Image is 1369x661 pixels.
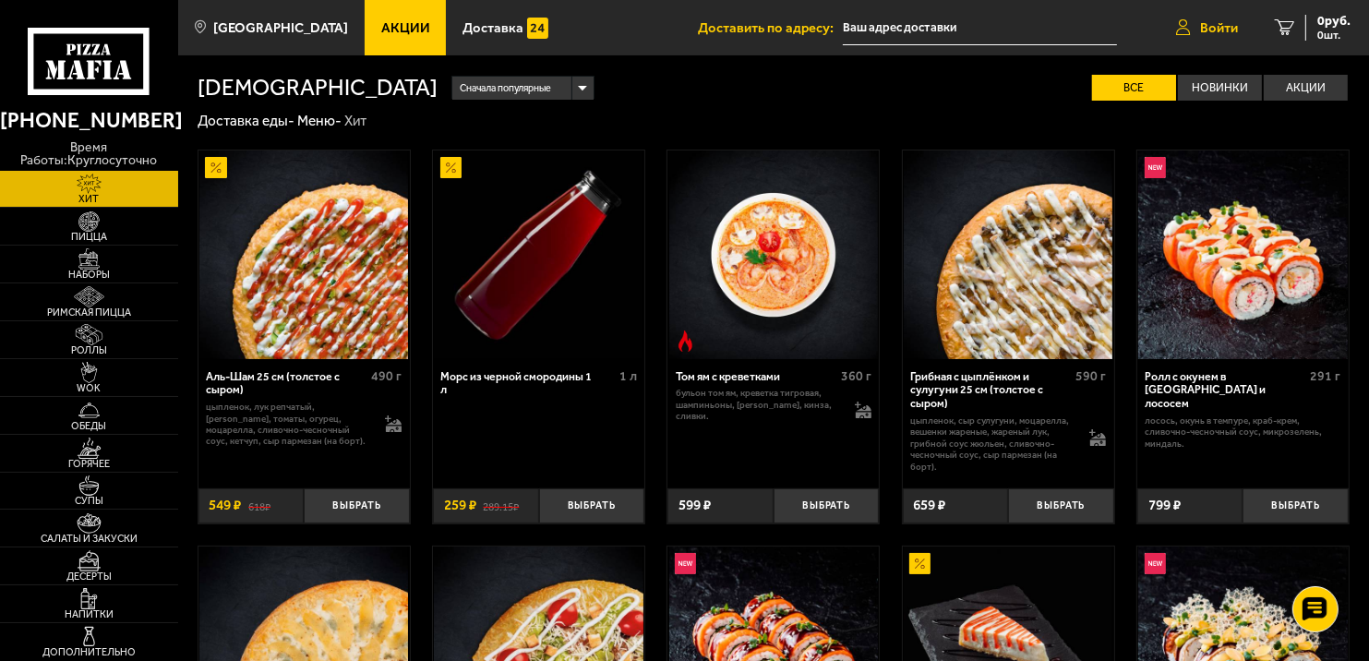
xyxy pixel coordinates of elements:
span: 599 ₽ [678,499,711,512]
a: АкционныйМорс из черной смородины 1 л [433,150,644,359]
span: Доставить по адресу: [698,21,843,35]
span: Сначала популярные [460,75,551,102]
img: Новинка [1145,157,1166,178]
span: Войти [1200,21,1238,35]
label: Все [1092,75,1176,101]
span: 549 ₽ [209,499,241,512]
button: Выбрать [1243,488,1349,523]
p: цыпленок, сыр сулугуни, моцарелла, вешенки жареные, жареный лук, грибной соус Жюльен, сливочно-че... [910,415,1075,473]
span: 259 ₽ [444,499,476,512]
a: Доставка еды- [198,113,294,129]
span: 0 шт. [1317,30,1351,41]
h1: [DEMOGRAPHIC_DATA] [198,77,438,100]
span: [GEOGRAPHIC_DATA] [213,21,348,35]
span: 490 г [371,368,402,384]
span: 1 л [619,368,637,384]
button: Выбрать [1008,488,1114,523]
div: Ролл с окунем в [GEOGRAPHIC_DATA] и лососем [1145,370,1305,411]
img: Новинка [675,553,696,574]
img: Аль-Шам 25 см (толстое с сыром) [199,150,408,359]
p: лосось, окунь в темпуре, краб-крем, сливочно-чесночный соус, микрозелень, миндаль. [1145,415,1340,450]
img: 15daf4d41897b9f0e9f617042186c801.svg [527,18,548,39]
button: Выбрать [539,488,645,523]
span: 291 г [1311,368,1341,384]
img: Острое блюдо [675,330,696,352]
input: Ваш адрес доставки [843,11,1117,45]
span: 659 ₽ [913,499,945,512]
div: Том ям с креветками [676,370,836,384]
div: Аль-Шам 25 см (толстое с сыром) [206,370,366,398]
a: АкционныйАль-Шам 25 см (толстое с сыром) [198,150,410,359]
img: Морс из черной смородины 1 л [434,150,642,359]
img: Том ям с креветками [669,150,878,359]
img: Ролл с окунем в темпуре и лососем [1138,150,1347,359]
button: Выбрать [774,488,880,523]
img: Новинка [1145,553,1166,574]
span: 799 ₽ [1148,499,1181,512]
label: Акции [1264,75,1348,101]
span: Акции [381,21,430,35]
div: Морс из черной смородины 1 л [440,370,614,398]
a: Острое блюдоТом ям с креветками [667,150,879,359]
img: Грибная с цыплёнком и сулугуни 25 см (толстое с сыром) [904,150,1112,359]
p: цыпленок, лук репчатый, [PERSON_NAME], томаты, огурец, моцарелла, сливочно-чесночный соус, кетчуп... [206,402,371,447]
img: Акционный [909,553,931,574]
a: Меню- [297,113,342,129]
a: Грибная с цыплёнком и сулугуни 25 см (толстое с сыром) [903,150,1114,359]
button: Выбрать [304,488,410,523]
span: 0 руб. [1317,15,1351,28]
a: НовинкаРолл с окунем в темпуре и лососем [1137,150,1349,359]
label: Новинки [1178,75,1262,101]
img: Акционный [205,157,226,178]
s: 289.15 ₽ [483,499,519,512]
span: 360 г [841,368,871,384]
img: Акционный [440,157,462,178]
div: Грибная с цыплёнком и сулугуни 25 см (толстое с сыром) [910,370,1071,411]
span: Доставка [462,21,523,35]
s: 618 ₽ [248,499,270,512]
span: 590 г [1075,368,1106,384]
div: Хит [344,112,366,130]
p: бульон том ям, креветка тигровая, шампиньоны, [PERSON_NAME], кинза, сливки. [676,388,841,422]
